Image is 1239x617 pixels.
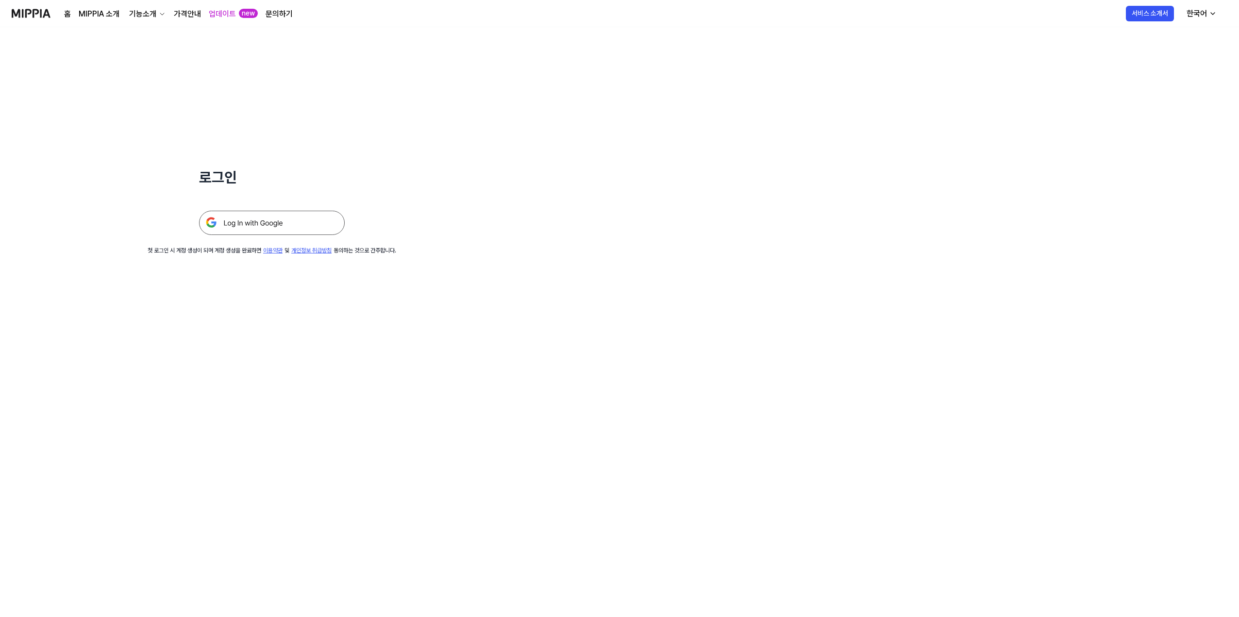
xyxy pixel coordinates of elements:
img: 구글 로그인 버튼 [199,211,345,235]
button: 서비스 소개서 [1126,6,1174,21]
a: 업데이트 [209,8,236,20]
div: 한국어 [1185,8,1209,19]
a: 문의하기 [266,8,293,20]
a: MIPPIA 소개 [79,8,119,20]
div: new [239,9,258,18]
div: 기능소개 [127,8,158,20]
a: 가격안내 [174,8,201,20]
div: 첫 로그인 시 계정 생성이 되며 계정 생성을 완료하면 및 동의하는 것으로 간주합니다. [148,247,396,255]
a: 홈 [64,8,71,20]
a: 이용약관 [263,247,283,254]
a: 개인정보 취급방침 [291,247,332,254]
h1: 로그인 [199,167,345,187]
button: 한국어 [1179,4,1222,23]
button: 기능소개 [127,8,166,20]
